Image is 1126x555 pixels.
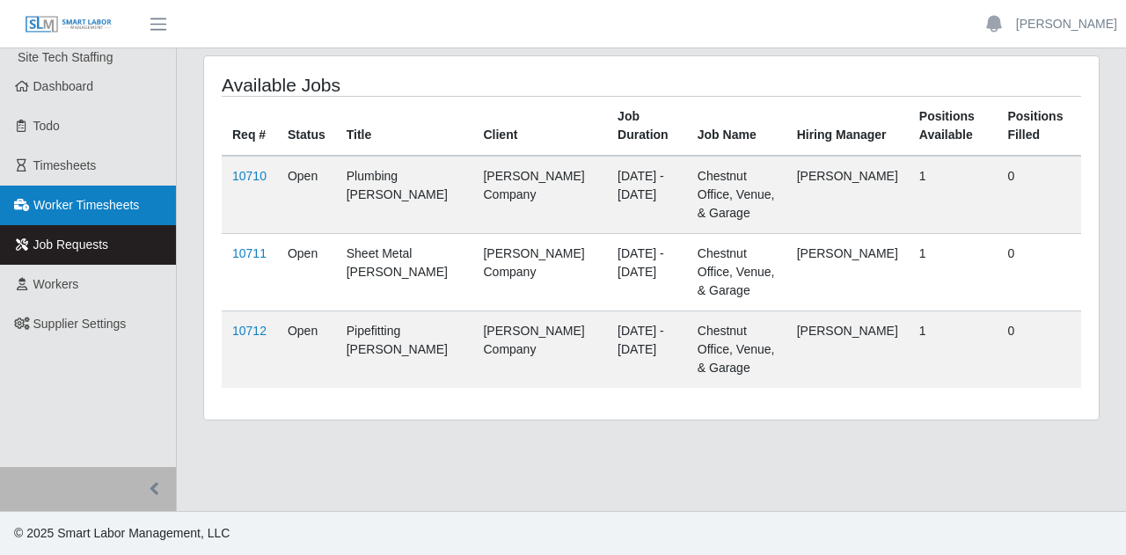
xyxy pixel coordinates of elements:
[25,15,113,34] img: SLM Logo
[687,234,786,311] td: Chestnut Office, Venue, & Garage
[909,311,998,389] td: 1
[472,234,607,311] td: [PERSON_NAME] Company
[786,311,909,389] td: [PERSON_NAME]
[786,234,909,311] td: [PERSON_NAME]
[33,237,109,252] span: Job Requests
[18,50,113,64] span: Site Tech Staffing
[33,158,97,172] span: Timesheets
[607,311,687,389] td: [DATE] - [DATE]
[472,156,607,234] td: [PERSON_NAME] Company
[33,119,60,133] span: Todo
[997,156,1081,234] td: 0
[222,97,277,157] th: Req #
[277,234,336,311] td: Open
[277,97,336,157] th: Status
[997,234,1081,311] td: 0
[997,311,1081,389] td: 0
[909,234,998,311] td: 1
[33,198,139,212] span: Worker Timesheets
[232,324,267,338] a: 10712
[336,234,473,311] td: Sheet Metal [PERSON_NAME]
[909,156,998,234] td: 1
[336,311,473,389] td: Pipefitting [PERSON_NAME]
[472,311,607,389] td: [PERSON_NAME] Company
[607,97,687,157] th: Job Duration
[222,74,565,96] h4: Available Jobs
[1016,15,1117,33] a: [PERSON_NAME]
[607,234,687,311] td: [DATE] - [DATE]
[786,97,909,157] th: Hiring Manager
[33,79,94,93] span: Dashboard
[33,317,127,331] span: Supplier Settings
[277,311,336,389] td: Open
[909,97,998,157] th: Positions Available
[14,526,230,540] span: © 2025 Smart Labor Management, LLC
[607,156,687,234] td: [DATE] - [DATE]
[687,156,786,234] td: Chestnut Office, Venue, & Garage
[687,97,786,157] th: Job Name
[786,156,909,234] td: [PERSON_NAME]
[997,97,1081,157] th: Positions Filled
[232,169,267,183] a: 10710
[687,311,786,389] td: Chestnut Office, Venue, & Garage
[336,156,473,234] td: Plumbing [PERSON_NAME]
[232,246,267,260] a: 10711
[277,156,336,234] td: Open
[33,277,79,291] span: Workers
[472,97,607,157] th: Client
[336,97,473,157] th: Title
